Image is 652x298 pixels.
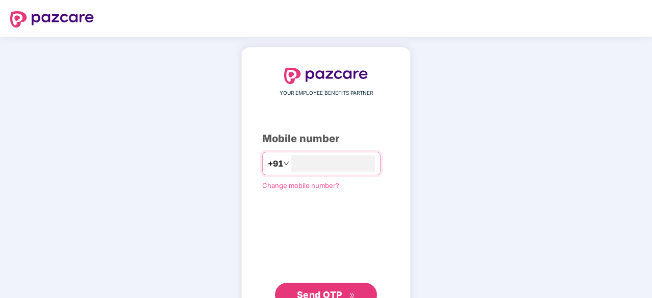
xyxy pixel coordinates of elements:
img: logo [10,11,94,28]
a: Change mobile number? [262,181,339,189]
span: YOUR EMPLOYEE BENEFITS PARTNER [280,89,373,97]
div: Mobile number [262,131,390,147]
span: +91 [268,157,283,170]
img: logo [284,68,368,84]
span: down [283,160,289,167]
